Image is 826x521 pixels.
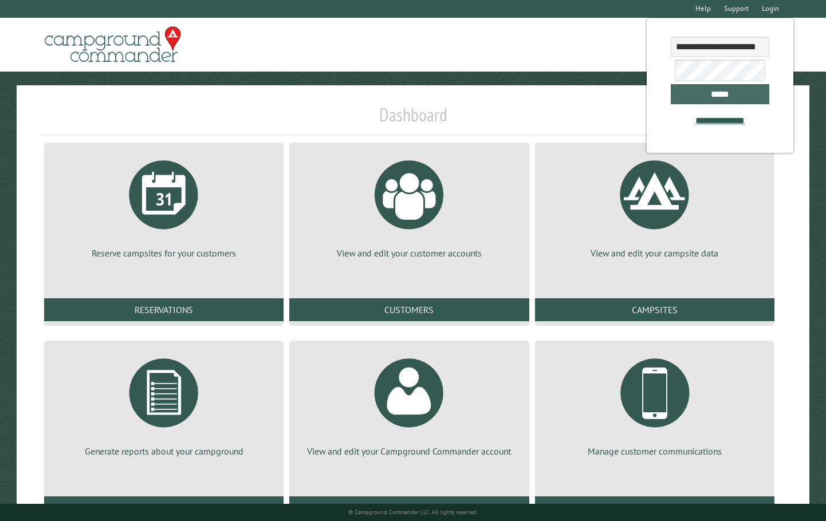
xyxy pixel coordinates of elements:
a: Reports [44,496,284,519]
p: View and edit your Campground Commander account [303,445,515,457]
a: Communications [535,496,774,519]
a: Generate reports about your campground [58,350,270,457]
a: View and edit your customer accounts [303,152,515,259]
h1: Dashboard [41,104,785,135]
p: View and edit your campsite data [549,247,761,259]
a: View and edit your campsite data [549,152,761,259]
a: Manage customer communications [549,350,761,457]
a: Reservations [44,298,284,321]
p: Manage customer communications [549,445,761,457]
a: Customers [289,298,529,321]
img: Campground Commander [41,22,184,67]
a: Reserve campsites for your customers [58,152,270,259]
p: Reserve campsites for your customers [58,247,270,259]
p: View and edit your customer accounts [303,247,515,259]
small: © Campground Commander LLC. All rights reserved. [348,508,478,516]
p: Generate reports about your campground [58,445,270,457]
a: Account [289,496,529,519]
a: View and edit your Campground Commander account [303,350,515,457]
a: Campsites [535,298,774,321]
